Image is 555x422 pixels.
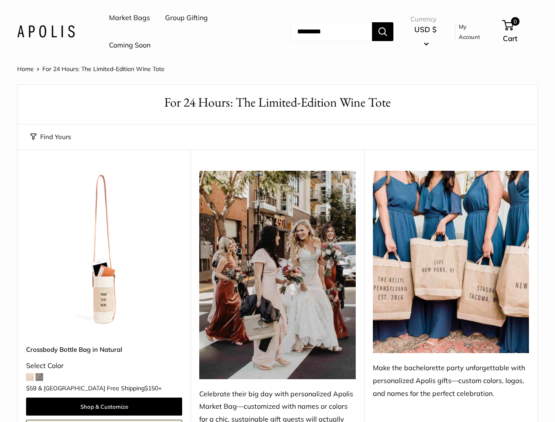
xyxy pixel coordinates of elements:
[373,171,529,353] img: Make the bachelorette party unforgettable with personalized Apolis gifts—custom colors, logos, an...
[38,385,162,391] span: & [GEOGRAPHIC_DATA] Free Shipping +
[109,12,150,24] a: Market Bags
[109,39,151,52] a: Coming Soon
[26,398,182,416] a: Shop & Customize
[290,22,372,41] input: Search...
[511,17,520,26] span: 0
[26,345,182,354] a: Crossbody Bottle Bag in Natural
[42,65,165,73] span: For 24 Hours: The Limited-Edition Wine Tote
[372,22,393,41] button: Search
[410,13,440,25] span: Currency
[17,65,34,73] a: Home
[26,384,36,392] span: $59
[26,360,182,372] div: Select Color
[503,18,538,45] a: 0 Cart
[459,21,488,42] a: My Account
[165,12,208,24] a: Group Gifting
[26,171,182,327] img: description_Our first Crossbody Bottle Bag
[503,34,517,43] span: Cart
[145,384,158,392] span: $150
[30,131,71,143] button: Find Yours
[410,23,440,50] button: USD $
[373,362,529,400] div: Make the bachelorette party unforgettable with personalized Apolis gifts—custom colors, logos, an...
[414,25,437,34] span: USD $
[17,25,75,38] img: Apolis
[17,63,165,74] nav: Breadcrumb
[26,171,182,327] a: description_Our first Crossbody Bottle Bagdescription_Effortless Style
[30,93,525,112] h1: For 24 Hours: The Limited-Edition Wine Tote
[199,171,355,379] img: Celebrate their big day with personalized Apolis Market Bag—customized with names or colors for a...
